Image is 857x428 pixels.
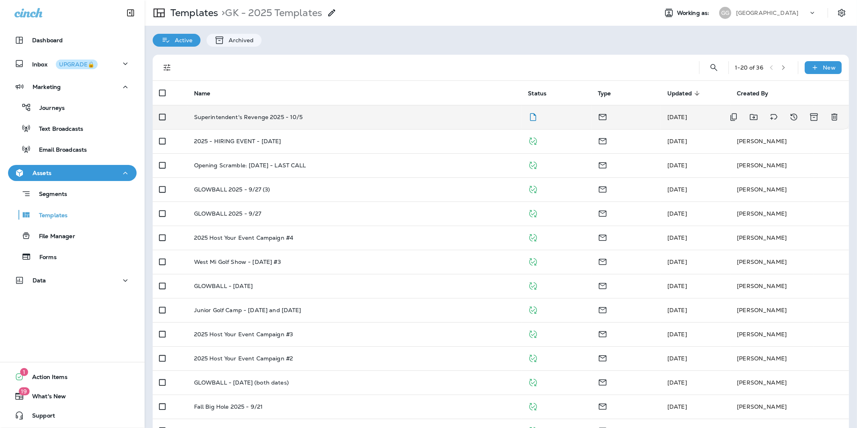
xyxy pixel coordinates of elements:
button: Collapse Sidebar [119,5,142,21]
p: GLOWBALL 2025 - 9/27 [194,210,262,217]
button: Search Templates [706,60,722,76]
span: Published [528,330,538,337]
td: [PERSON_NAME] [730,129,849,153]
span: Created By [737,90,768,97]
p: Fall Big Hole 2025 - 9/21 [194,403,263,410]
td: [PERSON_NAME] [730,370,849,395]
p: Dashboard [32,37,63,43]
td: [PERSON_NAME] [730,202,849,226]
p: Inbox [32,60,98,68]
td: [PERSON_NAME] [730,153,849,177]
button: 1Action Items [8,369,137,385]
span: Draft [528,113,538,120]
div: GG [719,7,731,19]
div: 1 - 20 of 36 [735,64,763,71]
p: Templates [167,7,218,19]
p: Forms [31,254,57,261]
p: 2025 Host Your Event Campaign #2 [194,355,293,362]
span: 19 [18,387,29,395]
span: Email [598,209,607,216]
span: Email [598,402,607,409]
span: Published [528,209,538,216]
button: Marketing [8,79,137,95]
span: Email [598,354,607,361]
span: Meredith Otero [667,355,687,362]
p: Segments [31,191,67,199]
span: Published [528,378,538,385]
button: Forms [8,248,137,265]
button: Journeys [8,99,137,116]
button: 19What's New [8,388,137,404]
span: Published [528,185,538,192]
td: [PERSON_NAME] [730,322,849,346]
p: West Mi Golf Show - [DATE] #3 [194,259,281,265]
td: [PERSON_NAME] [730,395,849,419]
button: InboxUPGRADE🔒 [8,56,137,72]
span: Email [598,306,607,313]
p: Superintendent's Revenge 2025 - 10/5 [194,114,303,120]
span: Published [528,306,538,313]
button: Data [8,272,137,288]
span: Email [598,113,607,120]
p: Marketing [33,84,61,90]
span: Created By [737,90,779,97]
div: UPGRADE🔒 [59,62,94,67]
td: [PERSON_NAME] [730,274,849,298]
span: Type [598,90,622,97]
span: Published [528,233,538,241]
span: Meredith Otero [667,162,687,169]
span: Status [528,90,557,97]
span: Updated [667,90,692,97]
button: Move to folder [746,109,762,125]
button: Add tags [766,109,782,125]
p: File Manager [31,233,75,241]
p: 2025 Host Your Event Campaign #4 [194,235,293,241]
span: Action Items [24,374,67,383]
button: Filters [159,60,175,76]
p: GLOWBALL - [DATE] [194,283,253,289]
span: Published [528,137,538,144]
button: File Manager [8,227,137,244]
span: Type [598,90,611,97]
p: GK - 2025 Templates [218,7,322,19]
span: Email [598,137,607,144]
td: [PERSON_NAME] [730,226,849,250]
button: Delete [826,109,843,125]
span: 1 [20,368,28,376]
span: Meredith Otero [667,379,687,386]
button: Duplicate [726,109,742,125]
span: Meredith Otero [667,138,687,145]
p: Opening Scramble: [DATE] - LAST CALL [194,162,306,169]
span: Meredith Otero [667,258,687,265]
button: Dashboard [8,32,137,48]
p: Assets [33,170,51,176]
p: 2025 Host Your Event Campaign #3 [194,331,293,337]
span: Published [528,402,538,409]
span: Name [194,90,221,97]
p: Journeys [31,105,65,112]
button: Text Broadcasts [8,120,137,137]
span: Name [194,90,211,97]
button: View Changelog [786,109,802,125]
span: Email [598,282,607,289]
span: Email [598,185,607,192]
span: Brooks Mires [667,186,687,193]
span: Status [528,90,546,97]
span: Email [598,330,607,337]
p: 2025 - HIRING EVENT - [DATE] [194,138,281,144]
span: Published [528,282,538,289]
span: Email [598,161,607,168]
span: Working as: [677,10,711,16]
span: Meredith Otero [667,234,687,241]
td: [PERSON_NAME] [730,298,849,322]
button: Settings [835,6,849,20]
button: Archive [806,109,822,125]
td: [PERSON_NAME] [730,177,849,202]
td: [PERSON_NAME] [730,346,849,370]
span: What's New [24,393,66,403]
span: Brooks Mires [667,210,687,217]
p: [GEOGRAPHIC_DATA] [736,10,798,16]
p: New [823,64,836,71]
p: Junior Golf Camp - [DATE] and [DATE] [194,307,301,313]
span: Support [24,412,55,422]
